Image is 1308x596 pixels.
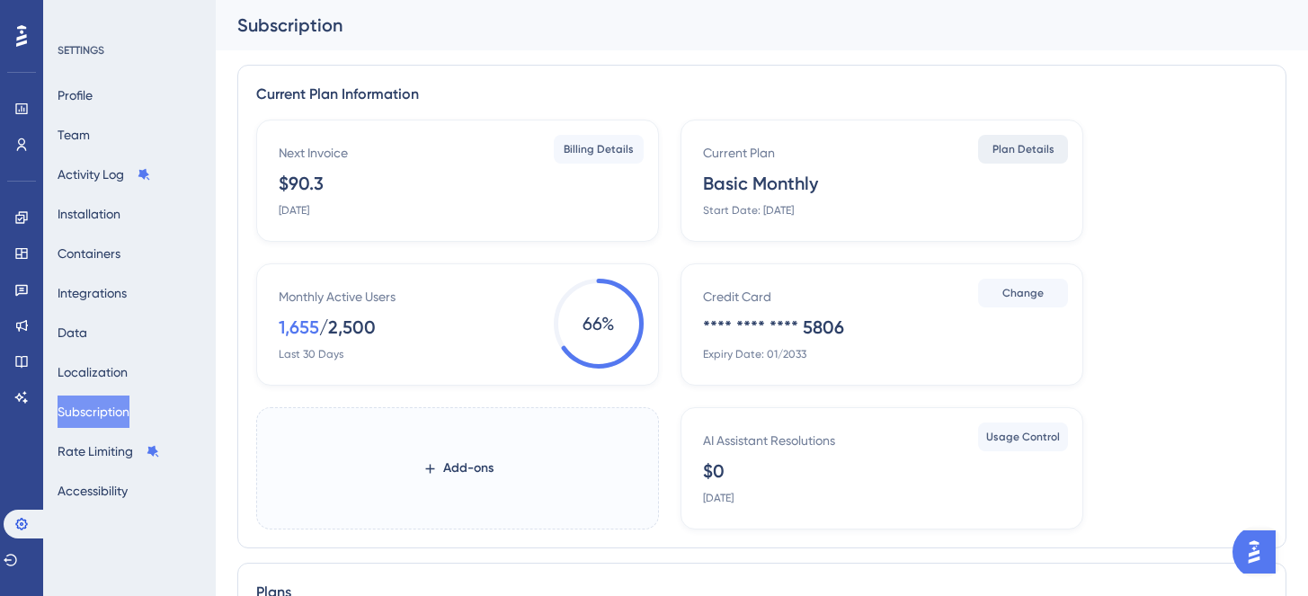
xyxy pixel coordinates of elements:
div: Next Invoice [279,142,348,164]
button: Profile [58,79,93,111]
span: Plan Details [992,142,1054,156]
div: Last 30 Days [279,347,343,361]
div: SETTINGS [58,43,203,58]
div: Credit Card [703,286,771,307]
div: Start Date: [DATE] [703,203,794,218]
button: Accessibility [58,475,128,507]
div: Basic Monthly [703,171,818,196]
button: Usage Control [978,423,1068,451]
span: Add-ons [443,458,494,479]
span: 66 % [554,279,644,369]
button: Team [58,119,90,151]
button: Change [978,279,1068,307]
button: Plan Details [978,135,1068,164]
button: Activity Log [58,158,151,191]
button: Localization [58,356,128,388]
div: Current Plan Information [256,84,1268,105]
div: Current Plan [703,142,775,164]
div: Expiry Date: 01/2033 [703,347,806,361]
button: Integrations [58,277,127,309]
button: Billing Details [554,135,644,164]
button: Subscription [58,396,129,428]
button: Rate Limiting [58,435,160,467]
button: Data [58,316,87,349]
div: 1,655 [279,315,319,340]
iframe: UserGuiding AI Assistant Launcher [1232,525,1286,579]
button: Installation [58,198,120,230]
div: / 2,500 [319,315,376,340]
div: [DATE] [703,491,734,505]
span: Billing Details [564,142,634,156]
div: [DATE] [279,203,309,218]
span: Usage Control [986,430,1060,444]
span: Change [1002,286,1044,300]
div: $0 [703,458,725,484]
button: Add-ons [394,452,522,485]
div: Monthly Active Users [279,286,396,307]
div: AI Assistant Resolutions [703,430,835,451]
div: Subscription [237,13,1241,38]
div: $90.3 [279,171,324,196]
button: Containers [58,237,120,270]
